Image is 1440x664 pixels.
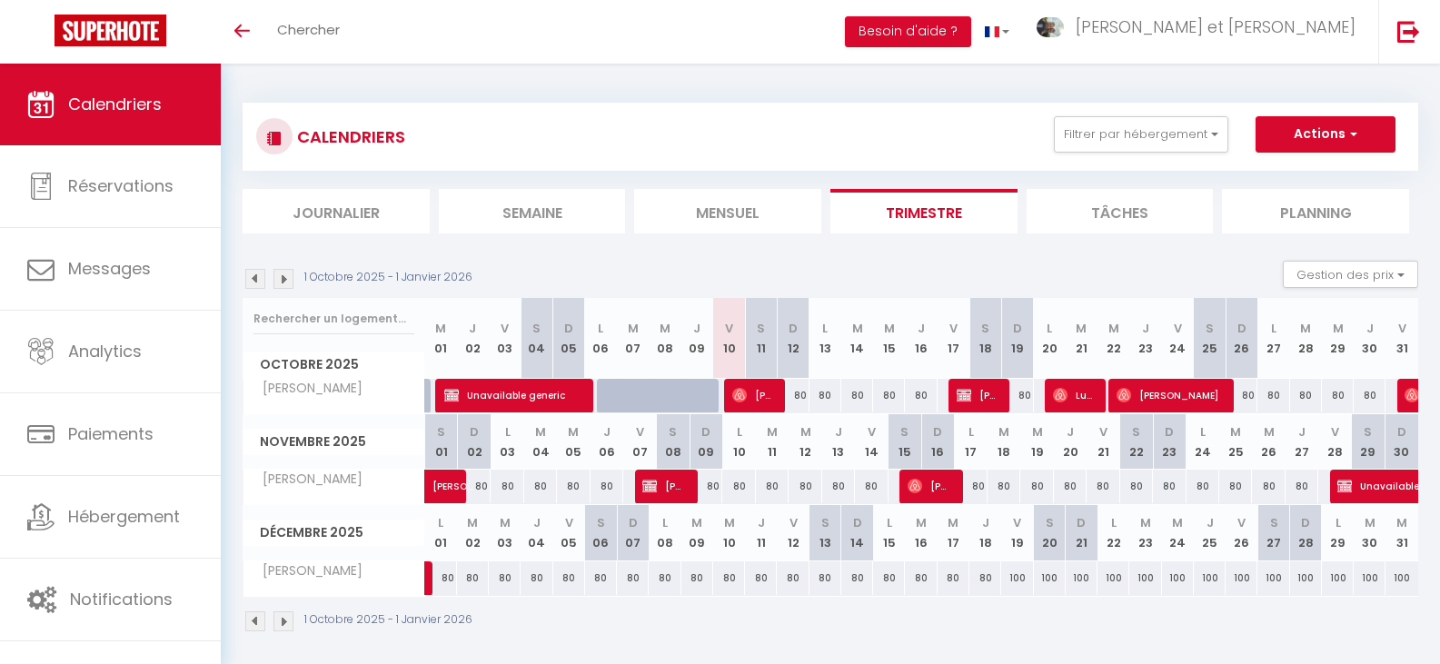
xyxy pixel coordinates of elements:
[681,561,713,595] div: 80
[809,505,841,560] th: 13
[1226,298,1257,379] th: 26
[1385,561,1418,595] div: 100
[789,470,821,503] div: 80
[458,414,491,470] th: 02
[745,561,777,595] div: 80
[553,298,585,379] th: 05
[1153,414,1186,470] th: 23
[789,320,798,337] abbr: D
[425,414,458,470] th: 01
[585,298,617,379] th: 06
[68,505,180,528] span: Hébergement
[873,379,905,412] div: 80
[642,469,685,503] span: [PERSON_NAME] [PERSON_NAME]
[1099,423,1107,441] abbr: V
[949,320,958,337] abbr: V
[822,414,855,470] th: 13
[1257,379,1289,412] div: 80
[568,423,579,441] abbr: M
[777,561,809,595] div: 80
[500,514,511,531] abbr: M
[757,320,765,337] abbr: S
[955,470,988,503] div: 80
[938,298,969,379] th: 17
[800,423,811,441] abbr: M
[681,505,713,560] th: 09
[873,298,905,379] th: 15
[1087,470,1119,503] div: 80
[591,414,623,470] th: 06
[603,423,611,441] abbr: J
[425,298,457,379] th: 01
[1257,298,1289,379] th: 27
[457,561,489,595] div: 80
[1219,470,1252,503] div: 80
[1333,320,1344,337] abbr: M
[1001,505,1033,560] th: 19
[1271,320,1276,337] abbr: L
[457,298,489,379] th: 02
[1187,414,1219,470] th: 24
[557,470,590,503] div: 80
[918,320,925,337] abbr: J
[243,189,430,233] li: Journalier
[777,505,809,560] th: 12
[1097,298,1129,379] th: 22
[916,514,927,531] abbr: M
[662,514,668,531] abbr: L
[438,514,443,531] abbr: L
[1108,320,1119,337] abbr: M
[293,116,405,157] h3: CALENDRIERS
[777,379,809,412] div: 80
[998,423,1009,441] abbr: M
[532,320,541,337] abbr: S
[591,470,623,503] div: 80
[691,514,702,531] abbr: M
[1226,505,1257,560] th: 26
[1397,20,1420,43] img: logout
[501,320,509,337] abbr: V
[553,505,585,560] th: 05
[1219,414,1252,470] th: 25
[1034,561,1066,595] div: 100
[1066,561,1097,595] div: 100
[1318,414,1351,470] th: 28
[1034,298,1066,379] th: 20
[1066,298,1097,379] th: 21
[968,423,974,441] abbr: L
[1354,561,1385,595] div: 100
[1194,298,1226,379] th: 25
[629,514,638,531] abbr: D
[1037,17,1064,38] img: ...
[841,561,873,595] div: 80
[1117,378,1223,412] span: [PERSON_NAME]
[1354,505,1385,560] th: 30
[745,298,777,379] th: 11
[1298,423,1306,441] abbr: J
[435,320,446,337] abbr: M
[853,514,862,531] abbr: D
[690,470,722,503] div: 80
[469,320,476,337] abbr: J
[1153,470,1186,503] div: 80
[1365,514,1375,531] abbr: M
[1322,561,1354,595] div: 100
[822,470,855,503] div: 80
[1047,320,1052,337] abbr: L
[246,379,367,399] span: [PERSON_NAME]
[1354,298,1385,379] th: 30
[905,379,937,412] div: 80
[535,423,546,441] abbr: M
[1222,189,1409,233] li: Planning
[835,423,842,441] abbr: J
[1385,298,1418,379] th: 31
[70,588,173,610] span: Notifications
[1032,423,1043,441] abbr: M
[457,505,489,560] th: 02
[1076,320,1087,337] abbr: M
[1237,514,1246,531] abbr: V
[491,470,523,503] div: 80
[1162,561,1194,595] div: 100
[969,505,1001,560] th: 18
[724,514,735,531] abbr: M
